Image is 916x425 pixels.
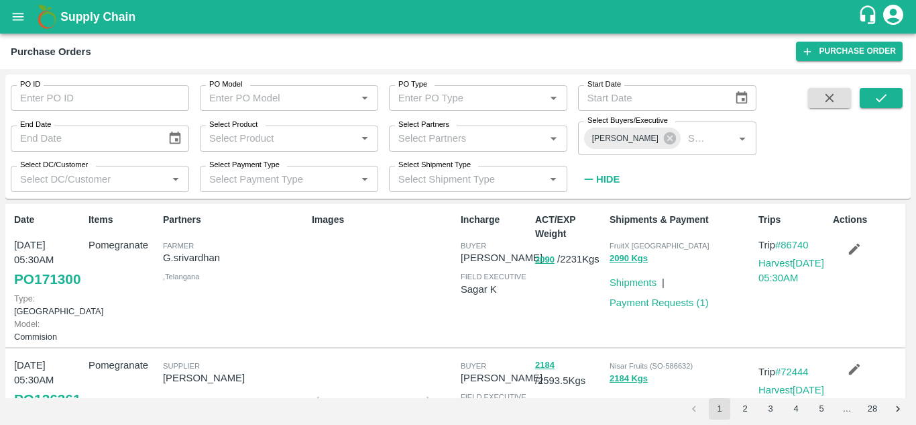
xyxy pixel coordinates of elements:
button: Open [545,89,562,107]
input: Select Payment Type [204,170,335,187]
p: Pomegranate [89,238,158,252]
p: Commision [14,318,83,343]
span: , Telangana [163,273,199,281]
a: PO171300 [14,267,80,291]
div: Purchase Orders [11,43,91,60]
input: Select Shipment Type [393,170,541,187]
p: ACT/EXP Weight [535,213,604,241]
span: buyer [461,362,486,370]
button: Hide [578,168,624,191]
a: PO136361 [14,387,80,412]
button: 2184 Kgs [610,371,648,387]
label: PO ID [20,79,40,90]
strong: Hide [596,174,620,185]
a: Harvest[DATE] 05:30AM [758,385,824,410]
div: account of current user [881,3,905,31]
input: Select Buyers/Executive [683,130,713,147]
a: #86740 [775,240,809,250]
button: Choose date [162,126,188,151]
p: [PERSON_NAME] [163,371,306,385]
button: page 1 [709,398,730,420]
input: Select DC/Customer [15,170,163,187]
span: FruitX [GEOGRAPHIC_DATA] [610,242,709,250]
p: Items [89,213,158,227]
button: 2184 [535,358,555,373]
img: logo [34,3,60,30]
label: Select DC/Customer [20,160,88,171]
p: Incharge [461,213,530,227]
label: Select Product [209,120,257,130]
p: [DATE] 05:30AM [14,358,83,388]
button: Open [545,171,562,188]
div: | [656,389,665,410]
span: Farmer [163,242,194,250]
button: Go to page 28 [862,398,883,420]
button: 2090 Kgs [610,251,648,267]
a: Supply Chain [60,7,858,26]
span: , [163,393,165,401]
span: Type: [14,293,35,303]
label: Start Date [587,79,621,90]
button: 2090 [535,252,555,268]
p: Actions [833,213,902,227]
label: Select Payment Type [209,160,280,171]
button: Go to page 4 [785,398,807,420]
label: PO Model [209,79,243,90]
span: field executive [461,393,526,401]
a: Harvest[DATE] 05:30AM [758,258,824,283]
p: / 2593.5 Kgs [535,358,604,389]
button: Open [356,171,374,188]
label: Select Buyers/Executive [587,115,668,126]
span: Model: [14,319,40,329]
button: Open [545,130,562,147]
span: field executive [461,273,526,281]
div: … [836,403,858,416]
p: Partners [163,213,306,227]
input: End Date [11,126,157,151]
a: #72444 [775,367,809,377]
p: / 2231 Kgs [535,252,604,267]
p: Pomegranate [89,358,158,373]
button: Go to next page [887,398,909,420]
p: [PERSON_NAME] [461,250,542,265]
label: Select Shipment Type [398,160,471,171]
div: customer-support [858,5,881,29]
button: Open [356,89,374,107]
p: Trip [758,365,827,379]
button: Go to page 5 [811,398,832,420]
span: Supplier [163,362,200,370]
label: End Date [20,120,51,130]
input: Start Date [578,85,724,111]
span: [PERSON_NAME] [584,132,667,146]
a: Shipments [610,397,656,408]
p: Trips [758,213,827,227]
p: Shipments & Payment [610,213,753,227]
button: open drawer [3,1,34,32]
p: G.srivardhan [163,250,306,265]
button: Open [356,130,374,147]
div: | [656,270,665,290]
button: Go to page 2 [734,398,756,420]
b: Supply Chain [60,10,135,23]
div: [PERSON_NAME] [584,128,681,149]
button: Choose date [729,85,754,111]
p: Date [14,213,83,227]
span: Nisar Fruits (SO-586632) [610,362,693,370]
label: Select Partners [398,120,449,130]
input: Enter PO Model [204,89,335,107]
p: [GEOGRAPHIC_DATA] [14,292,83,318]
p: Trip [758,238,827,252]
input: Select Partners [393,130,541,147]
button: Go to page 3 [760,398,781,420]
p: Images [312,213,455,227]
p: [PERSON_NAME] [461,371,542,385]
label: PO Type [398,79,427,90]
nav: pagination navigation [681,398,911,420]
a: Purchase Order [796,42,903,61]
span: buyer [461,242,486,250]
button: Open [734,130,751,147]
p: Sagar K [461,282,530,297]
input: Enter PO ID [11,85,189,111]
input: Select Product [204,130,352,147]
a: Shipments [610,277,656,288]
